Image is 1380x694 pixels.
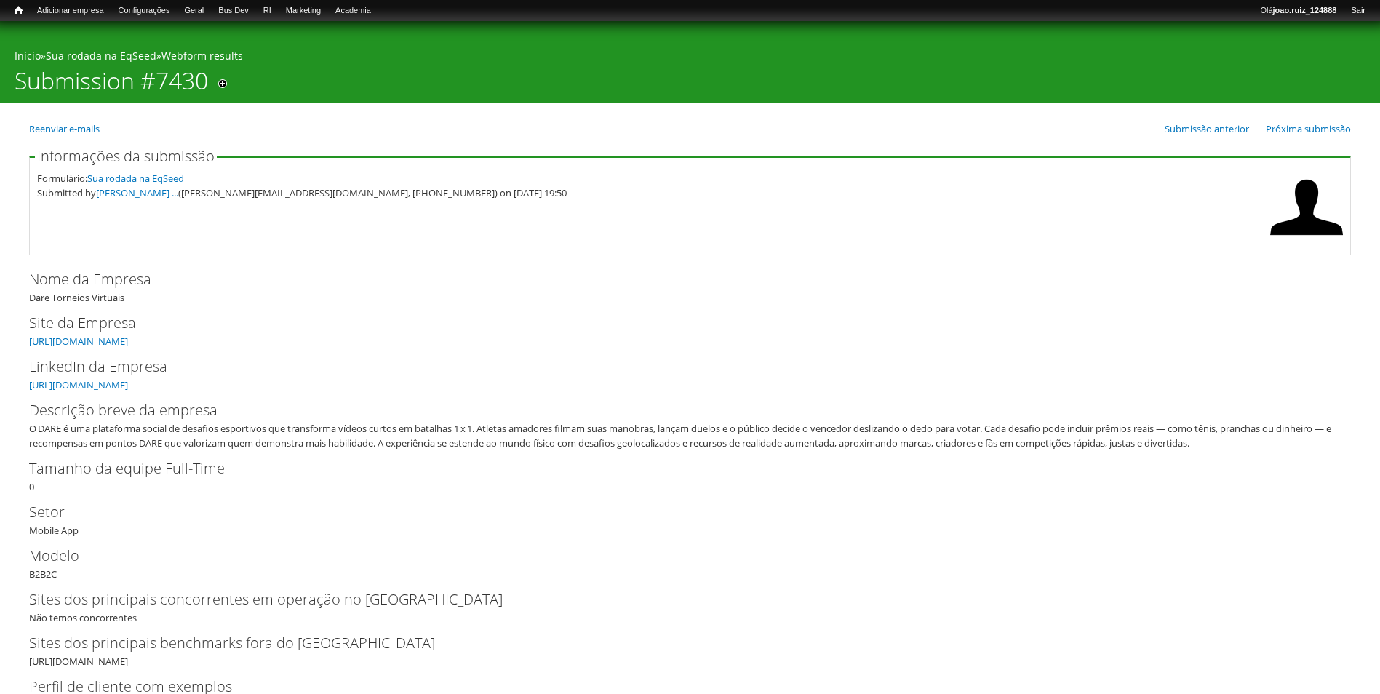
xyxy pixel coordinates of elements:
[211,4,256,18] a: Bus Dev
[161,49,243,63] a: Webform results
[37,171,1263,186] div: Formulário:
[29,399,1327,421] label: Descrição breve da empresa
[1165,122,1249,135] a: Submissão anterior
[1266,122,1351,135] a: Próxima submissão
[177,4,211,18] a: Geral
[29,632,1351,669] div: [URL][DOMAIN_NAME]
[96,186,178,199] a: [PERSON_NAME] ...
[29,501,1327,523] label: Setor
[279,4,328,18] a: Marketing
[29,421,1341,450] div: O DARE é uma plataforma social de desafios esportivos que transforma vídeos curtos em batalhas 1 ...
[15,49,41,63] a: Início
[15,5,23,15] span: Início
[15,49,1365,67] div: » »
[29,501,1351,538] div: Mobile App
[256,4,279,18] a: RI
[1270,171,1343,244] img: Foto de FELIPE CAETANO MENEZES
[29,312,1327,334] label: Site da Empresa
[29,545,1351,581] div: B2B2C
[111,4,178,18] a: Configurações
[29,545,1327,567] label: Modelo
[30,4,111,18] a: Adicionar empresa
[29,632,1327,654] label: Sites dos principais benchmarks fora do [GEOGRAPHIC_DATA]
[29,268,1327,290] label: Nome da Empresa
[29,268,1351,305] div: Dare Torneios Virtuais
[29,356,1327,378] label: LinkedIn da Empresa
[35,149,217,164] legend: Informações da submissão
[1273,6,1337,15] strong: joao.ruiz_124888
[328,4,378,18] a: Academia
[29,378,128,391] a: [URL][DOMAIN_NAME]
[29,122,100,135] a: Reenviar e-mails
[46,49,156,63] a: Sua rodada na EqSeed
[29,458,1351,494] div: 0
[1253,4,1344,18] a: Olájoao.ruiz_124888
[7,4,30,17] a: Início
[29,335,128,348] a: [URL][DOMAIN_NAME]
[1344,4,1373,18] a: Sair
[15,67,208,103] h1: Submission #7430
[37,186,1263,200] div: Submitted by ([PERSON_NAME][EMAIL_ADDRESS][DOMAIN_NAME], [PHONE_NUMBER]) on [DATE] 19:50
[1270,234,1343,247] a: Ver perfil do usuário.
[29,589,1351,625] div: Não temos concorrentes
[29,458,1327,479] label: Tamanho da equipe Full-Time
[87,172,184,185] a: Sua rodada na EqSeed
[29,589,1327,610] label: Sites dos principais concorrentes em operação no [GEOGRAPHIC_DATA]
